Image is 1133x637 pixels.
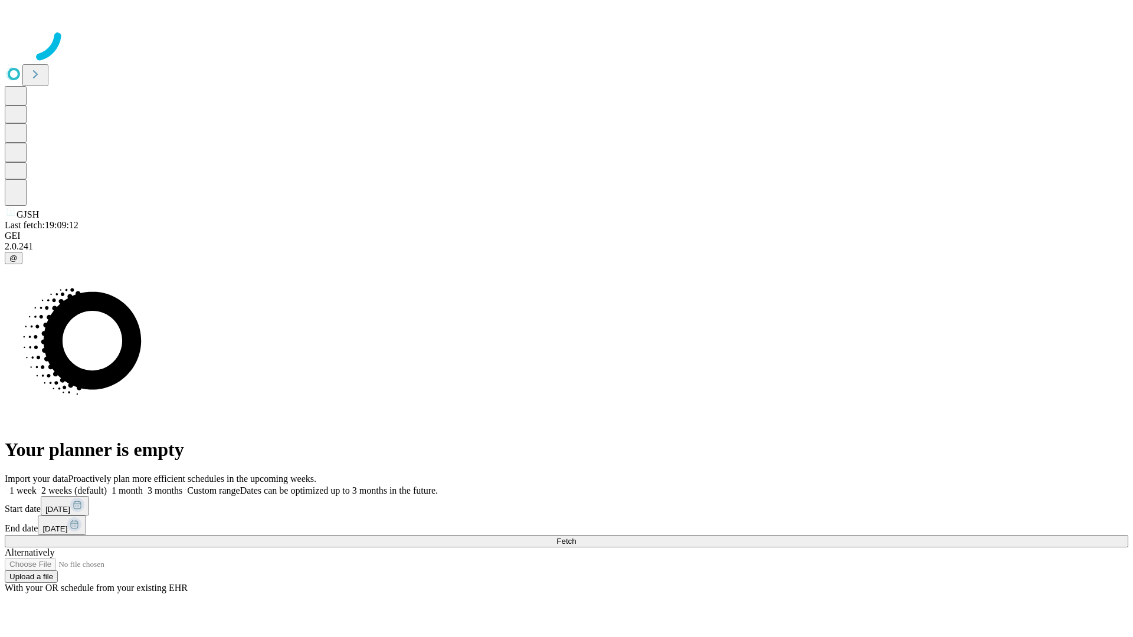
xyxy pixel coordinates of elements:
[38,515,86,535] button: [DATE]
[5,547,54,557] span: Alternatively
[5,241,1128,252] div: 2.0.241
[5,252,22,264] button: @
[148,485,182,495] span: 3 months
[9,485,37,495] span: 1 week
[45,505,70,514] span: [DATE]
[5,439,1128,461] h1: Your planner is empty
[68,474,316,484] span: Proactively plan more efficient schedules in the upcoming weeks.
[9,254,18,262] span: @
[5,474,68,484] span: Import your data
[5,535,1128,547] button: Fetch
[187,485,240,495] span: Custom range
[112,485,143,495] span: 1 month
[42,524,67,533] span: [DATE]
[5,583,188,593] span: With your OR schedule from your existing EHR
[41,496,89,515] button: [DATE]
[5,220,78,230] span: Last fetch: 19:09:12
[5,231,1128,241] div: GEI
[5,515,1128,535] div: End date
[556,537,576,546] span: Fetch
[17,209,39,219] span: GJSH
[240,485,438,495] span: Dates can be optimized up to 3 months in the future.
[5,496,1128,515] div: Start date
[41,485,107,495] span: 2 weeks (default)
[5,570,58,583] button: Upload a file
